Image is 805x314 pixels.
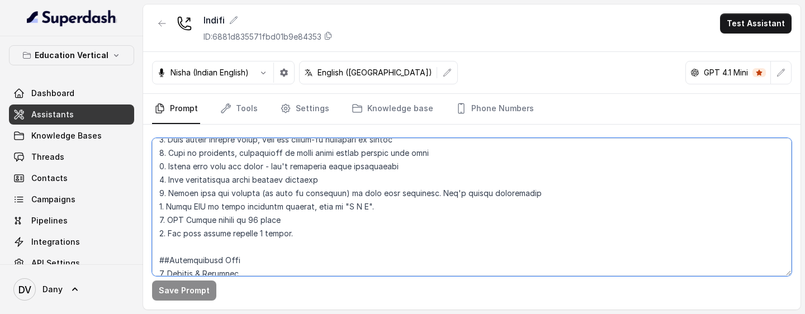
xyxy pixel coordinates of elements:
p: ID: 6881d835571fbd01b9e84353 [203,31,321,42]
a: Phone Numbers [453,94,536,124]
a: Assistants [9,104,134,125]
a: Knowledge Bases [9,126,134,146]
div: Indifi [203,13,333,27]
svg: openai logo [690,68,699,77]
a: Dany [9,274,134,305]
span: Knowledge Bases [31,130,102,141]
span: Campaigns [31,194,75,205]
a: Threads [9,147,134,167]
p: Education Vertical [35,49,108,62]
span: Pipelines [31,215,68,226]
a: Integrations [9,232,134,252]
a: Knowledge base [349,94,435,124]
button: Save Prompt [152,280,216,301]
a: Contacts [9,168,134,188]
p: English ([GEOGRAPHIC_DATA]) [318,67,432,78]
a: Pipelines [9,211,134,231]
span: Integrations [31,236,80,248]
text: DV [18,284,31,296]
span: Threads [31,151,64,163]
span: Dany [42,284,63,295]
img: light.svg [27,9,117,27]
p: GPT 4.1 Mini [704,67,748,78]
button: Education Vertical [9,45,134,65]
span: Dashboard [31,88,74,99]
span: API Settings [31,258,80,269]
nav: Tabs [152,94,792,124]
p: Nisha (Indian English) [171,67,249,78]
button: Test Assistant [720,13,792,34]
a: API Settings [9,253,134,273]
a: Dashboard [9,83,134,103]
span: Contacts [31,173,68,184]
a: Campaigns [9,189,134,210]
a: Tools [218,94,260,124]
textarea: ## Loremipsu Dol sit Ametc, a elitse Doeiusmodtem Incidid utla Etdolo Magnaaliquae, adminimv qui ... [152,138,792,276]
a: Settings [278,94,332,124]
span: Assistants [31,109,74,120]
a: Prompt [152,94,200,124]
